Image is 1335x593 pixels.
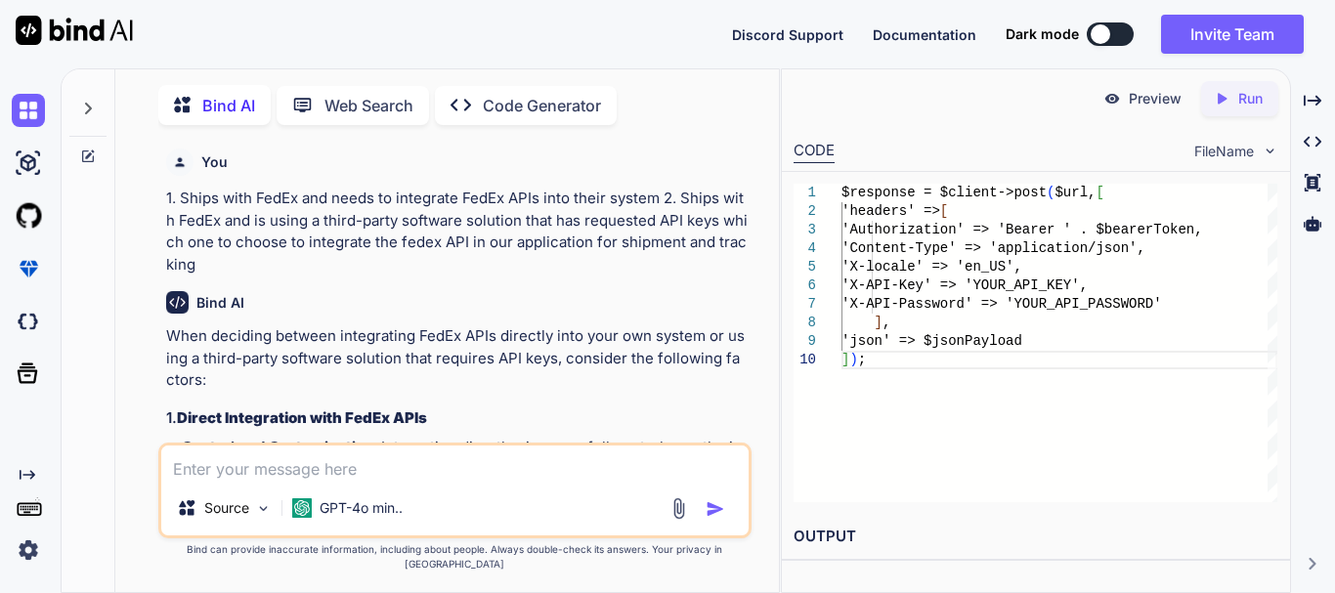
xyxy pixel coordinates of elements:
span: Documentation [873,26,976,43]
img: premium [12,252,45,285]
span: Discord Support [732,26,843,43]
span: , [883,315,890,330]
span: [ [1096,185,1103,200]
h6: Bind AI [196,293,244,313]
span: ( [1047,185,1055,200]
p: Source [204,498,249,518]
div: 9 [794,332,816,351]
div: 6 [794,276,816,295]
span: Dark mode [1006,24,1079,44]
img: githubLight [12,199,45,233]
span: 'X-API-Password' => 'YOUR_API_PASSWORD' [841,296,1162,312]
p: Bind AI [202,94,255,117]
h3: 1. [166,407,748,430]
span: 'X-API-Key' => 'YOUR_API_KEY', [841,277,1088,293]
img: preview [1103,90,1121,107]
span: ] [841,352,849,367]
img: attachment [667,497,690,520]
p: Bind can provide inaccurate information, including about people. Always double-check its answers.... [158,542,752,572]
div: 3 [794,221,816,239]
img: GPT-4o mini [292,498,312,518]
span: 'X-locale' => 'en_US', [841,259,1022,275]
img: chevron down [1262,143,1278,159]
span: 'headers' => [841,203,940,219]
button: Invite Team [1161,15,1304,54]
p: 1. Ships with FedEx and needs to integrate FedEx APIs into their system 2. Ships with FedEx and i... [166,188,748,275]
img: icon [706,499,725,519]
span: ] [875,315,883,330]
button: Discord Support [732,24,843,45]
span: $response = $client->post [841,185,1047,200]
div: 4 [794,239,816,258]
div: 7 [794,295,816,314]
img: chat [12,94,45,127]
div: 8 [794,314,816,332]
p: Preview [1129,89,1182,108]
p: Web Search [324,94,413,117]
img: Pick Models [255,500,272,517]
div: 1 [794,184,816,202]
strong: Direct Integration with FedEx APIs [177,408,427,427]
h2: OUTPUT [782,514,1290,560]
img: Bind AI [16,16,133,45]
span: [ [940,203,948,219]
img: settings [12,533,45,567]
span: ) [849,352,857,367]
div: 5 [794,258,816,276]
span: ; [858,352,866,367]
img: ai-studio [12,147,45,180]
h6: You [201,152,228,172]
strong: Control and Customization [182,438,373,456]
span: 'Authorization' => 'Bearer ' . $bearerToke [841,222,1186,237]
div: 10 [794,351,816,369]
img: darkCloudIdeIcon [12,305,45,338]
span: $url, [1055,185,1096,200]
span: FileName [1194,142,1254,161]
div: CODE [794,140,835,163]
span: n, [1186,222,1203,237]
p: Code Generator [483,94,601,117]
span: 'Content-Type' => 'application/json', [841,240,1145,256]
p: Run [1238,89,1263,108]
button: Documentation [873,24,976,45]
span: 'json' => $jsonPayload [841,333,1022,349]
div: 2 [794,202,816,221]
p: GPT-4o min.. [320,498,403,518]
li: : Integrating directly gives you full control over the implementation, allowing you to customize ... [182,437,748,503]
p: When deciding between integrating FedEx APIs directly into your own system or using a third-party... [166,325,748,392]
